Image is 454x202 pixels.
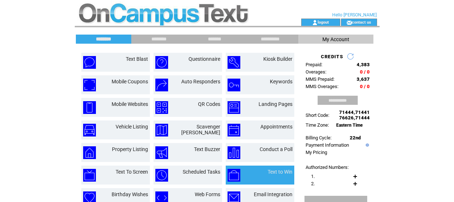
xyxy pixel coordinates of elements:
img: text-buzzer.png [155,146,168,159]
a: Payment Information [306,142,349,148]
img: scheduled-tasks.png [155,169,168,182]
img: vehicle-listing.png [83,124,96,136]
a: Mobile Coupons [112,79,148,84]
span: 0 / 0 [360,69,370,75]
span: Time Zone: [306,122,329,128]
a: Text To Screen [116,169,148,175]
span: 3,637 [357,76,370,82]
a: Scavenger [PERSON_NAME] [181,124,220,135]
span: 71444,71441 76626,71444 [339,110,370,120]
a: Web Forms [195,191,220,197]
img: text-to-win.png [228,169,240,182]
img: mobile-websites.png [83,101,96,114]
img: keywords.png [228,79,240,91]
img: auto-responders.png [155,79,168,91]
span: Short Code: [306,112,329,118]
span: CREDITS [321,54,343,59]
a: QR Codes [198,101,220,107]
img: account_icon.gif [312,20,318,25]
img: text-blast.png [83,56,96,69]
a: Email Integration [254,191,292,197]
a: Auto Responders [181,79,220,84]
span: MMS Prepaid: [306,76,334,82]
a: Conduct a Poll [260,146,292,152]
span: Billing Cycle: [306,135,331,140]
img: help.gif [364,143,369,147]
span: MMS Overages: [306,84,338,89]
a: Kiosk Builder [263,56,292,62]
img: appointments.png [228,124,240,136]
a: Mobile Websites [112,101,148,107]
span: My Account [322,36,349,42]
span: Prepaid: [306,62,322,67]
img: mobile-coupons.png [83,79,96,91]
span: 2. [311,181,315,186]
span: Hello [PERSON_NAME] [332,12,377,17]
a: Appointments [260,124,292,130]
img: text-to-screen.png [83,169,96,182]
img: landing-pages.png [228,101,240,114]
span: 4,383 [357,62,370,67]
a: contact us [352,20,371,24]
img: questionnaire.png [155,56,168,69]
img: conduct-a-poll.png [228,146,240,159]
span: Eastern Time [336,123,363,128]
a: Text to Win [268,169,292,175]
span: Overages: [306,69,326,75]
a: Scheduled Tasks [183,169,220,175]
a: Property Listing [112,146,148,152]
span: 1. [311,174,315,179]
img: contact_us_icon.gif [346,20,352,25]
img: kiosk-builder.png [228,56,240,69]
span: Authorized Numbers: [306,165,349,170]
a: logout [318,20,329,24]
a: Vehicle Listing [116,124,148,130]
a: Landing Pages [259,101,292,107]
a: Text Buzzer [194,146,220,152]
a: Birthday Wishes [112,191,148,197]
a: Text Blast [126,56,148,62]
img: property-listing.png [83,146,96,159]
img: qr-codes.png [155,101,168,114]
a: Questionnaire [189,56,220,62]
span: 0 / 0 [360,84,370,89]
a: My Pricing [306,150,327,155]
span: 22nd [350,135,361,140]
img: scavenger-hunt.png [155,124,168,136]
a: Keywords [270,79,292,84]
